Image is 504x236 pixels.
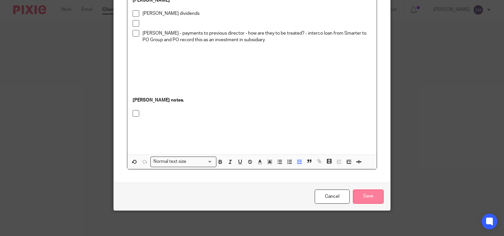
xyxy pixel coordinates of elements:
[133,98,184,103] strong: [PERSON_NAME] notes.
[152,158,188,165] span: Normal text size
[353,190,384,204] input: Save
[315,190,350,204] a: Cancel
[142,30,371,44] p: [PERSON_NAME] - payments to previous director - how are they to be treated? - interco loan from S...
[150,157,216,167] div: Search for option
[142,10,371,17] p: [PERSON_NAME] dividends
[189,158,212,165] input: Search for option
